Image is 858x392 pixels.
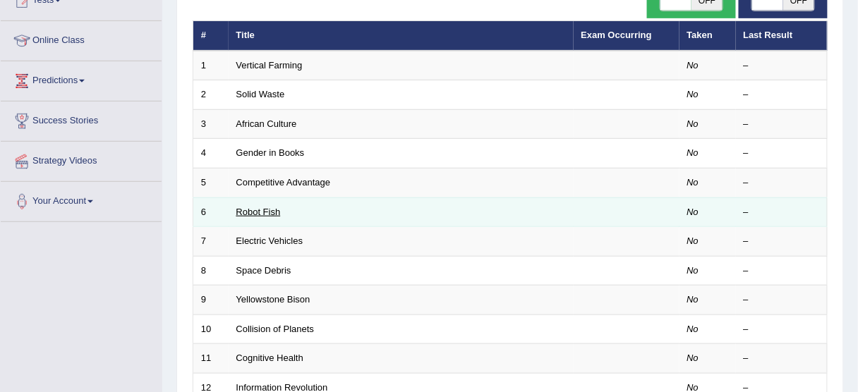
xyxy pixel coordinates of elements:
[744,352,820,365] div: –
[744,206,820,219] div: –
[744,88,820,102] div: –
[687,324,699,334] em: No
[687,235,699,246] em: No
[236,60,303,71] a: Vertical Farming
[1,21,162,56] a: Online Class
[193,80,229,110] td: 2
[687,294,699,305] em: No
[236,118,297,129] a: African Culture
[236,89,285,99] a: Solid Waste
[744,176,820,190] div: –
[687,177,699,188] em: No
[1,142,162,177] a: Strategy Videos
[193,197,229,227] td: 6
[687,89,699,99] em: No
[687,60,699,71] em: No
[744,293,820,307] div: –
[193,51,229,80] td: 1
[581,30,652,40] a: Exam Occurring
[236,265,291,276] a: Space Debris
[236,235,303,246] a: Electric Vehicles
[193,21,229,51] th: #
[229,21,574,51] th: Title
[236,324,315,334] a: Collision of Planets
[1,182,162,217] a: Your Account
[1,102,162,137] a: Success Stories
[744,323,820,336] div: –
[193,139,229,169] td: 4
[687,265,699,276] em: No
[687,353,699,363] em: No
[687,147,699,158] em: No
[193,314,229,344] td: 10
[687,118,699,129] em: No
[193,256,229,286] td: 8
[236,147,305,158] a: Gender in Books
[236,177,331,188] a: Competitive Advantage
[236,294,310,305] a: Yellowstone Bison
[193,169,229,198] td: 5
[744,118,820,131] div: –
[193,109,229,139] td: 3
[193,344,229,374] td: 11
[744,59,820,73] div: –
[193,286,229,315] td: 9
[736,21,828,51] th: Last Result
[193,227,229,257] td: 7
[744,235,820,248] div: –
[679,21,736,51] th: Taken
[687,207,699,217] em: No
[236,207,281,217] a: Robot Fish
[744,264,820,278] div: –
[236,353,303,363] a: Cognitive Health
[1,61,162,97] a: Predictions
[744,147,820,160] div: –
